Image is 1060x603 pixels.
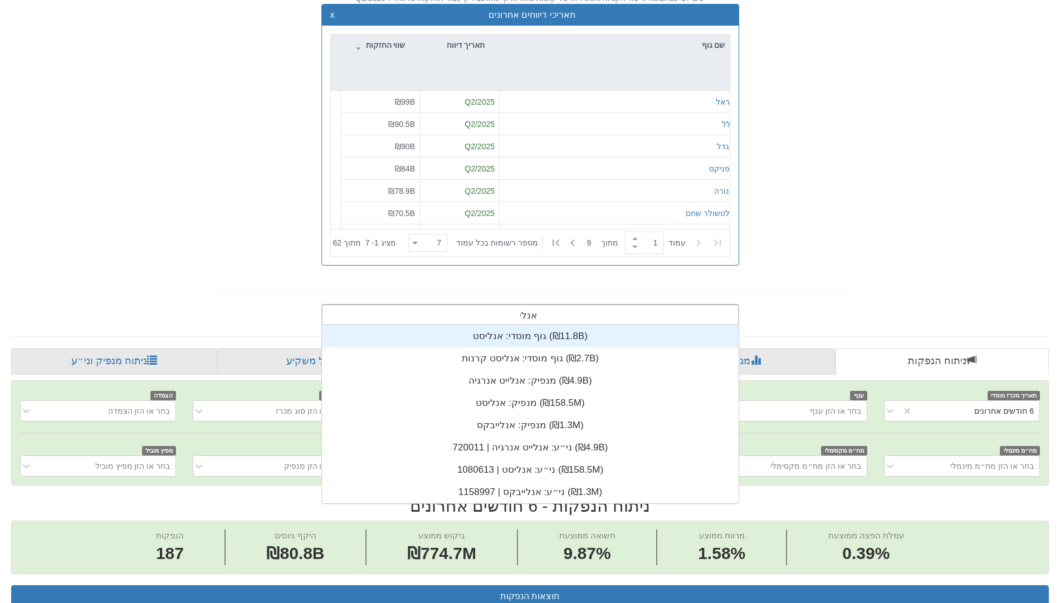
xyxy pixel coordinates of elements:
button: כלל [722,119,735,130]
div: Q2/2025 [424,119,495,130]
div: שווי החזקות [331,35,410,56]
span: 0.39% [828,542,904,566]
div: grid [322,325,739,503]
div: מנפיק: ‏אנלייט אנרגיה ‎(₪4.9B)‎ [322,370,739,392]
div: מנפיק: ‏אנלייבקס ‎(₪1.3M)‎ [322,414,739,437]
div: Q2/2025 [424,141,495,152]
div: ₪99B [345,96,415,107]
div: ני״ע: ‏אנליסט | 1080613 ‎(₪158.5M)‎ [322,459,739,481]
span: ענף [850,391,867,400]
div: Q2/2025 [424,185,495,197]
span: סוג מכרז [319,391,349,400]
span: 9 [587,237,601,248]
a: ניתוח מנפיק וני״ע [11,348,217,375]
a: ניתוח הנפקות [836,348,1049,375]
span: ₪80.8B [266,544,324,562]
div: ₪90.5B [345,119,415,130]
span: עמלת הפצה ממוצעת [828,531,904,540]
div: 6 חודשים אחרונים [974,405,1034,416]
div: ₪70.5B [345,208,415,219]
span: תאריך מכרז מוסדי [988,391,1040,400]
div: בחר או הזן מח״מ מינמלי [950,460,1034,472]
span: ‏מספר רשומות בכל עמוד [456,237,538,248]
div: גוף מוסדי: ‏אנליסט קרנות ‎(₪2.7B)‎ [322,347,739,370]
h2: ניתוח הנפקות - 6 חודשים אחרונים [11,497,1049,515]
span: ₪774.7M [407,544,476,562]
div: בחר או הזן סוג מכרז [276,405,343,416]
button: מגדל [717,141,735,152]
div: Q2/2025 [424,163,495,174]
a: פרופיל משקיע [217,348,427,375]
button: מנורה [714,185,735,197]
div: ₪78.9B [345,185,415,197]
span: ‏עמוד [668,237,686,248]
button: x [330,10,335,20]
button: הראל [716,96,735,107]
span: תשואה ממוצעת [559,531,616,540]
span: מפיץ מוביל [142,446,177,455]
div: ‏ מתוך [404,231,727,255]
div: ני״ע: ‏אנלייט אנרגיה | 720011 ‎(₪4.9B)‎ [322,437,739,459]
div: בחר או הזן מח״מ מקסימלי [770,460,861,472]
div: ₪84B [345,163,415,174]
span: מח״מ מינמלי [1000,446,1040,455]
div: תאריך דיווח [411,35,490,56]
span: תאריכי דיווחים אחרונים [489,10,576,19]
span: הצמדה [150,391,177,400]
button: הפניקס [709,163,735,174]
div: מנפיק: ‏אנליסט ‎(₪158.5M)‎ [322,392,739,414]
div: שם גוף [490,35,730,56]
span: ביקוש ממוצע [418,531,465,540]
div: גוף מוסדי: ‏אנליסט ‎(₪11.8B)‎ [322,325,739,347]
span: 9.87% [559,542,616,566]
span: מח״מ מקסימלי [821,446,867,455]
div: ני״ע: ‏אנלייבקס | 1158997 ‎(₪1.3M)‎ [322,481,739,503]
span: 1.58% [698,542,745,566]
div: ₪90B [345,141,415,152]
span: מרווח ממוצע [699,531,745,540]
span: הנפקות [156,531,184,540]
div: ‏מציג 1 - 7 ‏ מתוך 62 [333,231,396,255]
div: בחר או הזן מנפיק [284,460,343,472]
span: היקף גיוסים [275,531,316,540]
h3: תוצאות הנפקות [20,591,1040,601]
div: Q2/2025 [424,208,495,219]
button: אלטשולר שחם [686,208,735,219]
div: בחר או הזן ענף [810,405,861,416]
div: בחר או הזן מפיץ מוביל [95,460,170,472]
div: בחר או הזן הצמדה [108,405,170,416]
span: 187 [156,542,184,566]
div: Q2/2025 [424,96,495,107]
